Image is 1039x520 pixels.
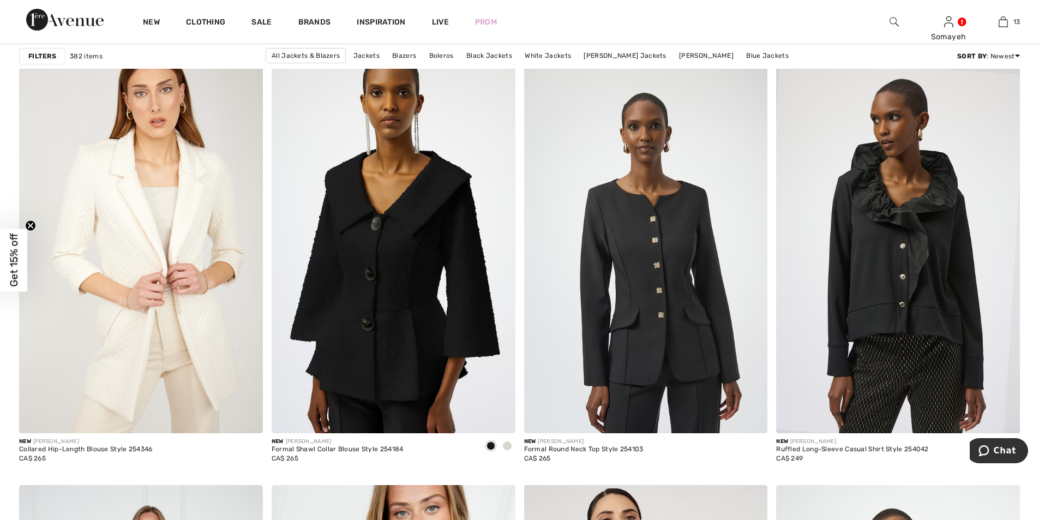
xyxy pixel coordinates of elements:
span: CA$ 265 [19,455,46,462]
span: New [524,438,536,445]
span: CA$ 249 [776,455,803,462]
a: New [143,17,160,29]
a: Brands [298,17,331,29]
button: Close teaser [25,220,36,231]
img: Ruffled Long-Sleeve Casual Shirt Style 254042. Black [776,68,1020,433]
a: Prom [475,16,497,28]
a: Live [432,16,449,28]
img: My Bag [999,15,1008,28]
span: 382 items [70,51,103,61]
span: CA$ 265 [524,455,551,462]
img: search the website [890,15,899,28]
a: [PERSON_NAME] [674,49,739,63]
span: 13 [1013,17,1020,27]
div: Winter White [499,438,515,456]
iframe: Opens a widget where you can chat to one of our agents [970,438,1028,465]
div: [PERSON_NAME] [524,438,644,446]
img: Formal Shawl Collar Blouse Style 254184. Black [272,68,515,433]
a: Boleros [424,49,459,63]
a: Clothing [186,17,225,29]
span: CA$ 265 [272,455,298,462]
div: Ruffled Long-Sleeve Casual Shirt Style 254042 [776,446,929,453]
div: : Newest [957,51,1020,61]
a: Sale [251,17,272,29]
span: Inspiration [357,17,405,29]
a: Blazers [387,49,422,63]
a: 13 [976,15,1030,28]
span: New [19,438,31,445]
span: New [272,438,284,445]
div: Formal Shawl Collar Blouse Style 254184 [272,446,404,453]
img: Collared Hip-Length Blouse Style 254346. Vanilla [19,68,263,433]
img: 1ère Avenue [26,9,104,31]
a: [PERSON_NAME] Jackets [578,49,671,63]
a: Black Jackets [461,49,518,63]
div: [PERSON_NAME] [19,438,153,446]
a: All Jackets & Blazers [266,48,346,63]
div: Somayeh [922,31,975,43]
img: Formal Round Neck Top Style 254103. Black [524,68,768,433]
strong: Sort By [957,52,987,60]
a: Sign In [944,16,953,27]
span: Get 15% off [8,234,20,287]
a: White Jackets [519,49,576,63]
span: New [776,438,788,445]
div: Collared Hip-Length Blouse Style 254346 [19,446,153,453]
div: Formal Round Neck Top Style 254103 [524,446,644,453]
strong: Filters [28,51,56,61]
img: My Info [944,15,953,28]
div: Black [483,438,499,456]
a: Jackets [348,49,385,63]
div: [PERSON_NAME] [272,438,404,446]
a: Blue Jackets [741,49,794,63]
div: [PERSON_NAME] [776,438,929,446]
